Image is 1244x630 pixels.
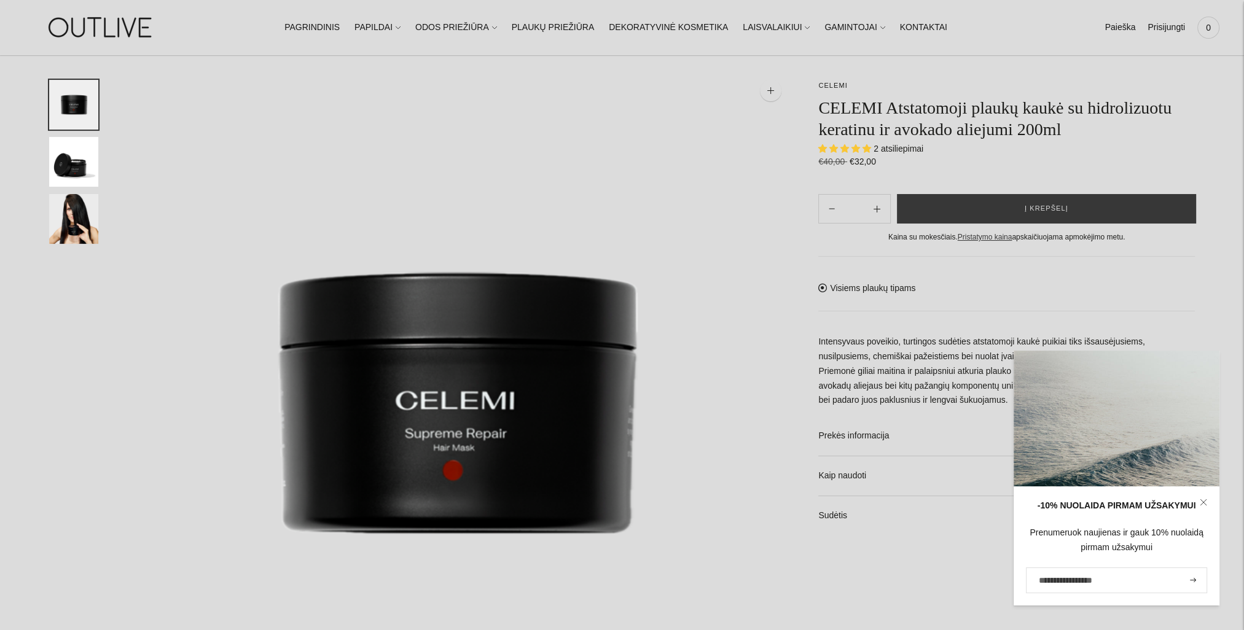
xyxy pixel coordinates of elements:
[818,335,1195,408] p: Intensyvaus poveikio, turtingos sudėties atstatomoji kaukė puikiai tiks išsausėjusiems, nusilpusi...
[49,80,98,130] button: Translation missing: en.general.accessibility.image_thumbail
[845,200,863,218] input: Product quantity
[818,416,1195,456] a: Prekės informacija
[743,14,810,41] a: LAISVALAIKIUI
[819,194,845,224] button: Add product quantity
[609,14,728,41] a: DEKORATYVINĖ KOSMETIKA
[818,97,1195,140] h1: CELEMI Atstatomoji plaukų kaukė su hidrolizuotu keratinu ir avokado aliejumi 200ml
[818,456,1195,496] a: Kaip naudoti
[49,194,98,244] button: Translation missing: en.general.accessibility.image_thumbail
[1026,499,1207,513] div: -10% NUOLAIDA PIRMAM UŽSAKYMUI
[818,144,874,154] span: 5.00 stars
[1197,14,1219,41] a: 0
[1200,19,1217,36] span: 0
[864,194,890,224] button: Subtract product quantity
[824,14,885,41] a: GAMINTOJAI
[818,157,847,166] s: €40,00
[897,194,1196,224] button: Į krepšelį
[818,82,848,89] a: CELEMI
[284,14,340,41] a: PAGRINDINIS
[818,256,1195,535] div: Visiems plaukų tipams
[874,144,923,154] span: 2 atsiliepimai
[49,137,98,187] button: Translation missing: en.general.accessibility.image_thumbail
[25,6,178,49] img: OUTLIVE
[1026,526,1207,555] div: Prenumeruok naujienas ir gauk 10% nuolaidą pirmam užsakymui
[818,496,1195,535] a: Sudėtis
[354,14,401,41] a: PAPILDAI
[850,157,876,166] span: €32,00
[1105,14,1135,41] a: Paieška
[958,233,1012,241] a: Pristatymo kaina
[818,231,1195,244] div: Kaina su mokesčiais. apskaičiuojama apmokėjimo metu.
[1148,14,1185,41] a: Prisijungti
[415,14,497,41] a: ODOS PRIEŽIŪRA
[1025,203,1068,215] span: Į krepšelį
[512,14,595,41] a: PLAUKŲ PRIEŽIŪRA
[900,14,947,41] a: KONTAKTAI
